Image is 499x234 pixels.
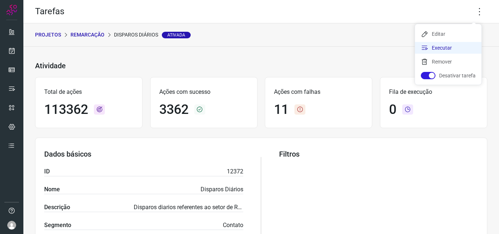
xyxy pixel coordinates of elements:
p: Disparos diarios referentes ao setor de Remacação [134,203,243,212]
p: PROJETOS [35,31,61,39]
li: Remover [415,56,481,68]
h3: Filtros [279,150,478,158]
span: Ativada [162,32,191,38]
li: Executar [415,42,481,54]
label: ID [44,167,50,176]
label: Descrição [44,203,70,212]
li: Desativar tarefa [415,70,481,81]
h3: Atividade [35,61,66,70]
p: Ações com falhas [274,88,363,96]
p: 12372 [227,167,243,176]
li: Editar [415,28,481,40]
p: Disparos Diários [201,185,243,194]
label: Nome [44,185,60,194]
img: avatar-user-boy.jpg [7,221,16,230]
p: Remarcação [71,31,104,39]
h1: 3362 [159,102,188,118]
h1: 113362 [44,102,88,118]
h2: Tarefas [35,6,64,17]
h1: 0 [389,102,396,118]
p: Disparos Diários [114,31,191,39]
h1: 11 [274,102,289,118]
img: Logo [6,4,17,15]
label: Segmento [44,221,71,230]
p: Fila de execução [389,88,478,96]
h3: Dados básicos [44,150,243,158]
p: Total de ações [44,88,133,96]
p: Contato [223,221,243,230]
p: Ações com sucesso [159,88,248,96]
